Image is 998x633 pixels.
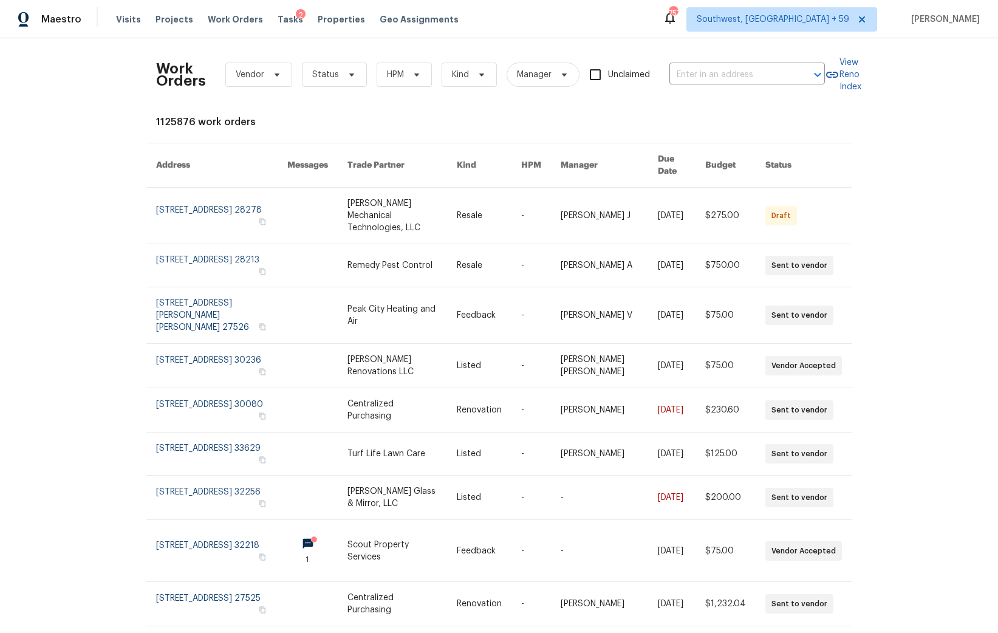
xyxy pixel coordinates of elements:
[296,9,306,21] div: 2
[447,188,511,244] td: Resale
[338,244,447,287] td: Remedy Pest Control
[156,116,842,128] div: 1125876 work orders
[236,69,264,81] span: Vendor
[447,476,511,520] td: Listed
[511,520,551,582] td: -
[257,216,268,227] button: Copy Address
[669,7,677,19] div: 757
[511,287,551,344] td: -
[511,582,551,626] td: -
[452,69,469,81] span: Kind
[338,582,447,626] td: Centralized Purchasing
[447,143,511,188] th: Kind
[257,266,268,277] button: Copy Address
[809,66,826,83] button: Open
[338,388,447,433] td: Centralized Purchasing
[511,244,551,287] td: -
[608,69,650,81] span: Unclaimed
[447,344,511,388] td: Listed
[257,498,268,509] button: Copy Address
[338,143,447,188] th: Trade Partner
[338,476,447,520] td: [PERSON_NAME] Glass & Mirror, LLC
[278,15,303,24] span: Tasks
[511,188,551,244] td: -
[511,143,551,188] th: HPM
[338,520,447,582] td: Scout Property Services
[551,388,648,433] td: [PERSON_NAME]
[257,411,268,422] button: Copy Address
[517,69,552,81] span: Manager
[338,188,447,244] td: [PERSON_NAME] Mechanical Technologies, LLC
[257,321,268,332] button: Copy Address
[447,582,511,626] td: Renovation
[208,13,263,26] span: Work Orders
[669,66,791,84] input: Enter in an address
[551,582,648,626] td: [PERSON_NAME]
[447,244,511,287] td: Resale
[551,433,648,476] td: [PERSON_NAME]
[156,13,193,26] span: Projects
[41,13,81,26] span: Maestro
[511,388,551,433] td: -
[447,433,511,476] td: Listed
[257,604,268,615] button: Copy Address
[257,366,268,377] button: Copy Address
[257,552,268,563] button: Copy Address
[380,13,459,26] span: Geo Assignments
[312,69,339,81] span: Status
[551,244,648,287] td: [PERSON_NAME] A
[278,143,338,188] th: Messages
[906,13,980,26] span: [PERSON_NAME]
[318,13,365,26] span: Properties
[648,143,696,188] th: Due Date
[697,13,849,26] span: Southwest, [GEOGRAPHIC_DATA] + 59
[551,344,648,388] td: [PERSON_NAME] [PERSON_NAME]
[257,454,268,465] button: Copy Address
[511,476,551,520] td: -
[551,520,648,582] td: -
[447,388,511,433] td: Renovation
[825,56,861,93] a: View Reno Index
[551,476,648,520] td: -
[447,287,511,344] td: Feedback
[338,287,447,344] td: Peak City Heating and Air
[551,143,648,188] th: Manager
[696,143,756,188] th: Budget
[551,188,648,244] td: [PERSON_NAME] J
[756,143,852,188] th: Status
[511,433,551,476] td: -
[338,433,447,476] td: Turf Life Lawn Care
[447,520,511,582] td: Feedback
[156,63,206,87] h2: Work Orders
[146,143,278,188] th: Address
[116,13,141,26] span: Visits
[551,287,648,344] td: [PERSON_NAME] V
[511,344,551,388] td: -
[338,344,447,388] td: [PERSON_NAME] Renovations LLC
[387,69,404,81] span: HPM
